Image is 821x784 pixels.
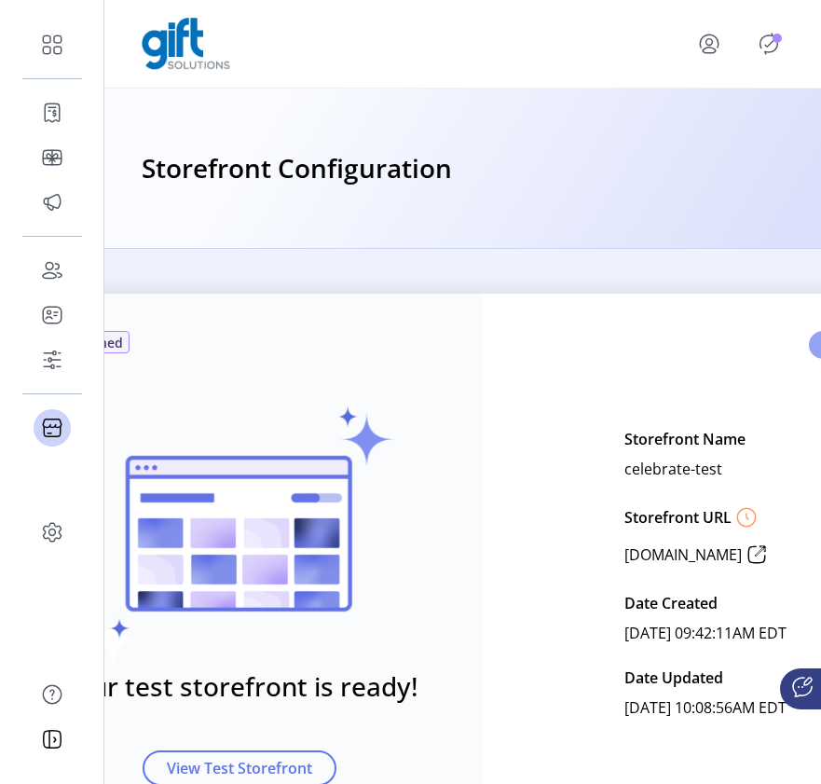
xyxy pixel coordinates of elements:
[624,454,722,484] p: celebrate-test
[624,693,787,722] p: [DATE] 10:08:56AM EDT
[142,148,452,189] h3: Storefront Configuration
[624,588,718,618] p: Date Created
[672,21,754,66] button: menu
[624,543,742,566] p: [DOMAIN_NAME]
[624,424,746,454] p: Storefront Name
[754,29,784,59] button: Publisher Panel
[624,618,787,648] p: [DATE] 09:42:11AM EDT
[624,663,723,693] p: Date Updated
[142,18,230,70] img: logo
[167,757,312,779] span: View Test Storefront
[624,506,732,529] p: Storefront URL
[61,667,418,706] h3: Your test storefront is ready!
